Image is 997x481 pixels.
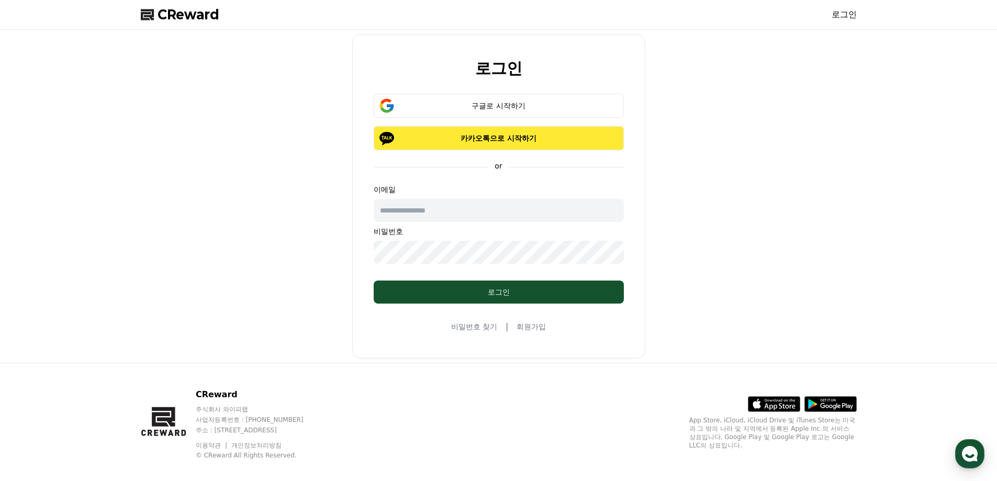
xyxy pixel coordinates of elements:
[374,226,624,237] p: 비밀번호
[196,451,323,460] p: © CReward All Rights Reserved.
[395,287,603,297] div: 로그인
[69,332,135,358] a: 대화
[158,6,219,23] span: CReward
[162,348,174,356] span: 설정
[196,416,323,424] p: 사업자등록번호 : [PHONE_NUMBER]
[832,8,857,21] a: 로그인
[135,332,201,358] a: 설정
[374,281,624,304] button: 로그인
[389,100,609,111] div: 구글로 시작하기
[374,184,624,195] p: 이메일
[689,416,857,450] p: App Store, iCloud, iCloud Drive 및 iTunes Store는 미국과 그 밖의 나라 및 지역에서 등록된 Apple Inc.의 서비스 상표입니다. Goo...
[196,426,323,434] p: 주소 : [STREET_ADDRESS]
[475,60,522,77] h2: 로그인
[33,348,39,356] span: 홈
[488,161,508,171] p: or
[196,442,229,449] a: 이용약관
[389,133,609,143] p: 카카오톡으로 시작하기
[451,321,497,332] a: 비밀번호 찾기
[517,321,546,332] a: 회원가입
[196,388,323,401] p: CReward
[506,320,508,333] span: |
[231,442,282,449] a: 개인정보처리방침
[3,332,69,358] a: 홈
[196,405,323,413] p: 주식회사 와이피랩
[374,94,624,118] button: 구글로 시작하기
[374,126,624,150] button: 카카오톡으로 시작하기
[141,6,219,23] a: CReward
[96,348,108,356] span: 대화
